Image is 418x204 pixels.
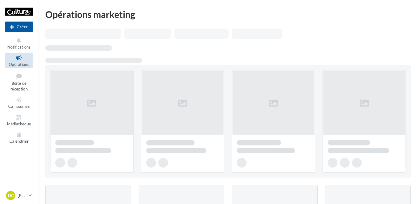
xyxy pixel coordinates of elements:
div: Opérations marketing [45,10,411,19]
span: Opérations [9,62,29,67]
a: Boîte de réception [5,71,33,93]
a: Calendrier [5,130,33,145]
div: Nouvelle campagne [5,22,33,32]
span: Médiathèque [7,121,31,126]
span: Boîte de réception [10,81,28,91]
a: Campagnes [5,95,33,110]
a: DC [PERSON_NAME] [5,190,33,201]
a: Opérations [5,53,33,68]
button: Créer [5,22,33,32]
span: DC [8,192,14,199]
span: Calendrier [9,139,29,144]
p: [PERSON_NAME] [18,192,26,199]
a: Médiathèque [5,113,33,127]
span: Campagnes [8,104,30,109]
button: Notifications [5,36,33,51]
span: Notifications [7,45,31,49]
